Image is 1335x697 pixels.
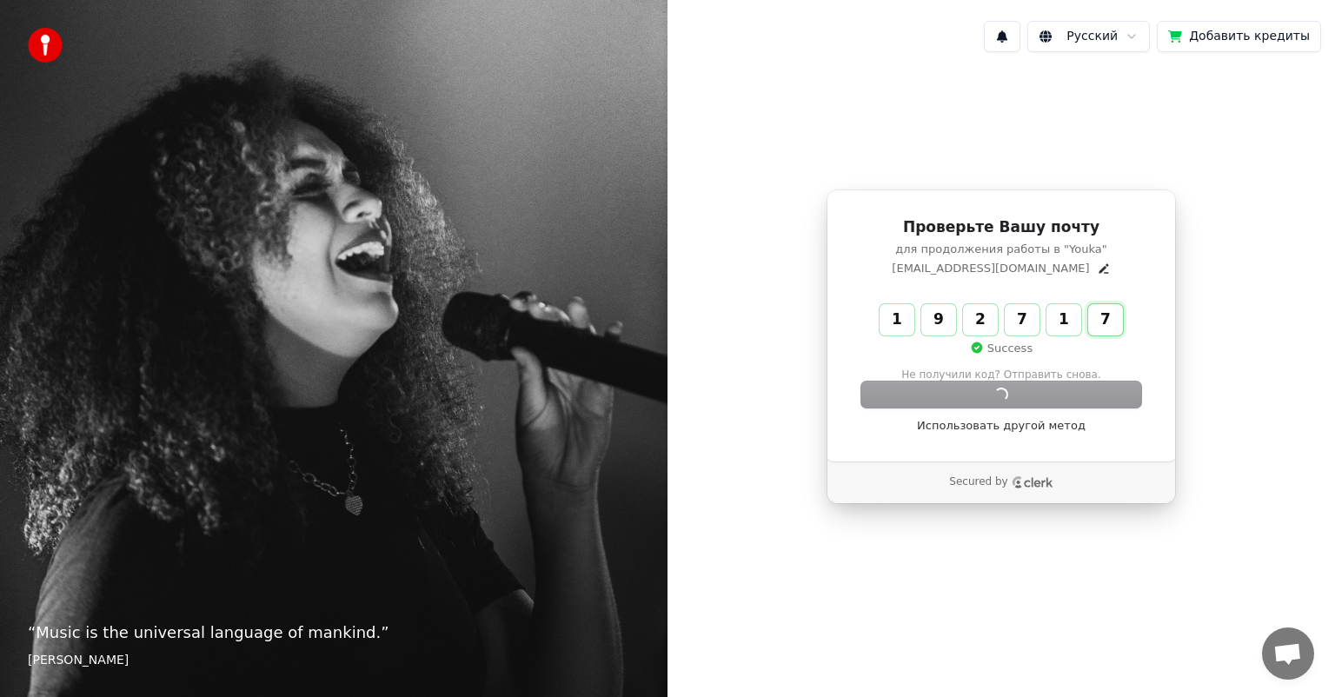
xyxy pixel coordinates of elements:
[1012,476,1053,488] a: Clerk logo
[1157,21,1321,52] button: Добавить кредиты
[949,475,1007,489] p: Secured by
[1097,262,1111,275] button: Edit
[880,304,1158,335] input: Enter verification code
[970,341,1033,356] p: Success
[28,652,640,669] footer: [PERSON_NAME]
[28,621,640,645] p: “ Music is the universal language of mankind. ”
[861,217,1141,238] h1: Проверьте Вашу почту
[1262,627,1314,680] div: Открытый чат
[892,261,1089,276] p: [EMAIL_ADDRESS][DOMAIN_NAME]
[28,28,63,63] img: youka
[861,242,1141,257] p: для продолжения работы в "Youka"
[917,418,1086,434] a: Использовать другой метод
